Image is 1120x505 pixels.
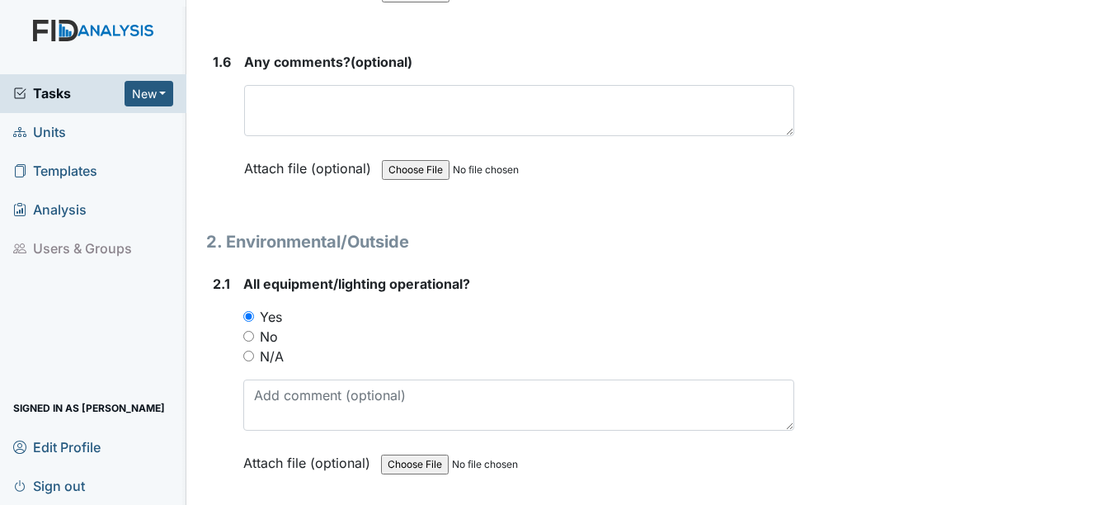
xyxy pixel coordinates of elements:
[243,351,254,361] input: N/A
[13,158,97,184] span: Templates
[13,434,101,460] span: Edit Profile
[260,327,278,347] label: No
[243,331,254,342] input: No
[243,276,470,292] span: All equipment/lighting operational?
[213,274,230,294] label: 2.1
[206,229,793,254] h1: 2. Environmental/Outside
[260,307,282,327] label: Yes
[243,444,377,473] label: Attach file (optional)
[244,52,793,72] strong: (optional)
[244,54,351,70] span: Any comments?
[213,52,231,72] label: 1.6
[244,149,378,178] label: Attach file (optional)
[13,473,85,498] span: Sign out
[13,197,87,223] span: Analysis
[125,81,174,106] button: New
[260,347,284,366] label: N/A
[13,83,125,103] a: Tasks
[13,395,165,421] span: Signed in as [PERSON_NAME]
[243,311,254,322] input: Yes
[13,120,66,145] span: Units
